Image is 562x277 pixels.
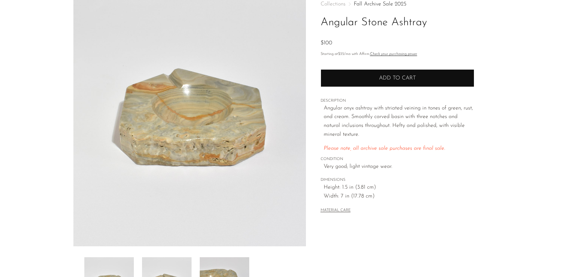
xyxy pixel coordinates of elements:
[321,98,474,104] span: DESCRIPTION
[321,51,474,57] p: Starting at /mo with Affirm.
[321,40,332,46] span: $100
[370,52,417,56] a: Check your purchasing power - Learn more about Affirm Financing (opens in modal)
[324,146,445,151] em: Please note, all archive sale purchases are final sale.
[324,192,474,201] span: Width: 7 in (17.78 cm)
[379,75,416,81] span: Add to cart
[324,162,474,171] span: Very good; light vintage wear.
[321,208,351,213] button: MATERIAL CARE
[324,104,474,139] p: Angular onyx ashtray with striated veining in tones of green, rust, and cream. Smoothly carved ba...
[338,52,344,56] span: $35
[354,1,406,7] a: Fall Archive Sale 2025
[321,1,474,7] nav: Breadcrumbs
[321,14,474,31] h1: Angular Stone Ashtray
[321,69,474,87] button: Add to cart
[321,177,474,183] span: DIMENSIONS
[324,183,474,192] span: Height: 1.5 in (3.81 cm)
[321,1,346,7] span: Collections
[321,156,474,162] span: CONDITION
